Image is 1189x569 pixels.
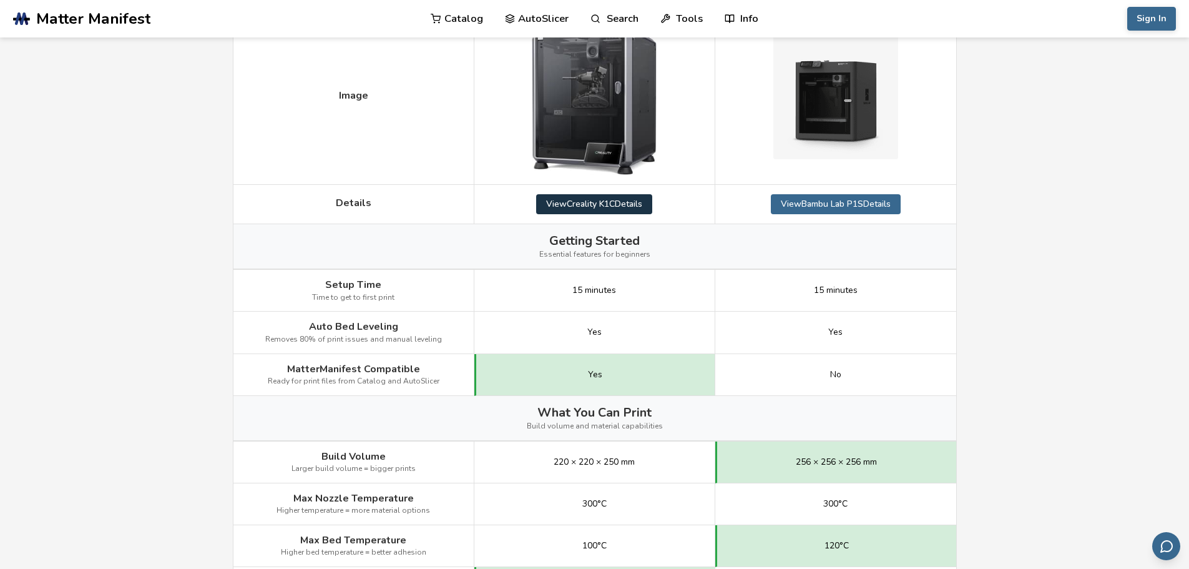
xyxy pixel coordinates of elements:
span: Higher temperature = more material options [276,507,430,515]
span: What You Can Print [537,405,652,420]
span: Yes [588,370,602,380]
span: Time to get to first print [312,294,394,302]
img: Bambu Lab P1S [773,34,898,159]
span: Details [336,197,371,209]
span: Image [339,90,368,101]
span: Essential features for beginners [539,250,650,259]
span: Build Volume [321,451,386,462]
span: 300°C [823,499,848,509]
span: Removes 80% of print issues and manual leveling [265,335,442,344]
span: Setup Time [325,279,381,290]
button: Send feedback via email [1152,532,1180,560]
button: Sign In [1127,7,1176,31]
span: Ready for print files from Catalog and AutoSlicer [268,377,439,386]
span: Matter Manifest [36,10,150,27]
span: Max Nozzle Temperature [293,493,414,504]
span: Getting Started [549,234,640,248]
a: ViewCreality K1CDetails [536,194,652,214]
span: Yes [828,327,843,337]
span: 120°C [824,541,849,551]
a: ViewBambu Lab P1SDetails [771,194,901,214]
span: 300°C [582,499,607,509]
span: 15 minutes [814,285,858,295]
img: Creality K1C [532,18,657,175]
span: Higher bed temperature = better adhesion [281,548,426,557]
span: Yes [587,327,602,337]
span: 15 minutes [572,285,616,295]
span: Max Bed Temperature [300,535,406,546]
span: Larger build volume = bigger prints [291,465,416,473]
span: 100°C [582,541,607,551]
span: No [830,370,841,380]
span: Auto Bed Leveling [309,321,398,332]
span: 256 × 256 × 256 mm [796,457,877,467]
span: Build volume and material capabilities [527,422,663,431]
span: 220 × 220 × 250 mm [554,457,635,467]
span: MatterManifest Compatible [287,364,420,375]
